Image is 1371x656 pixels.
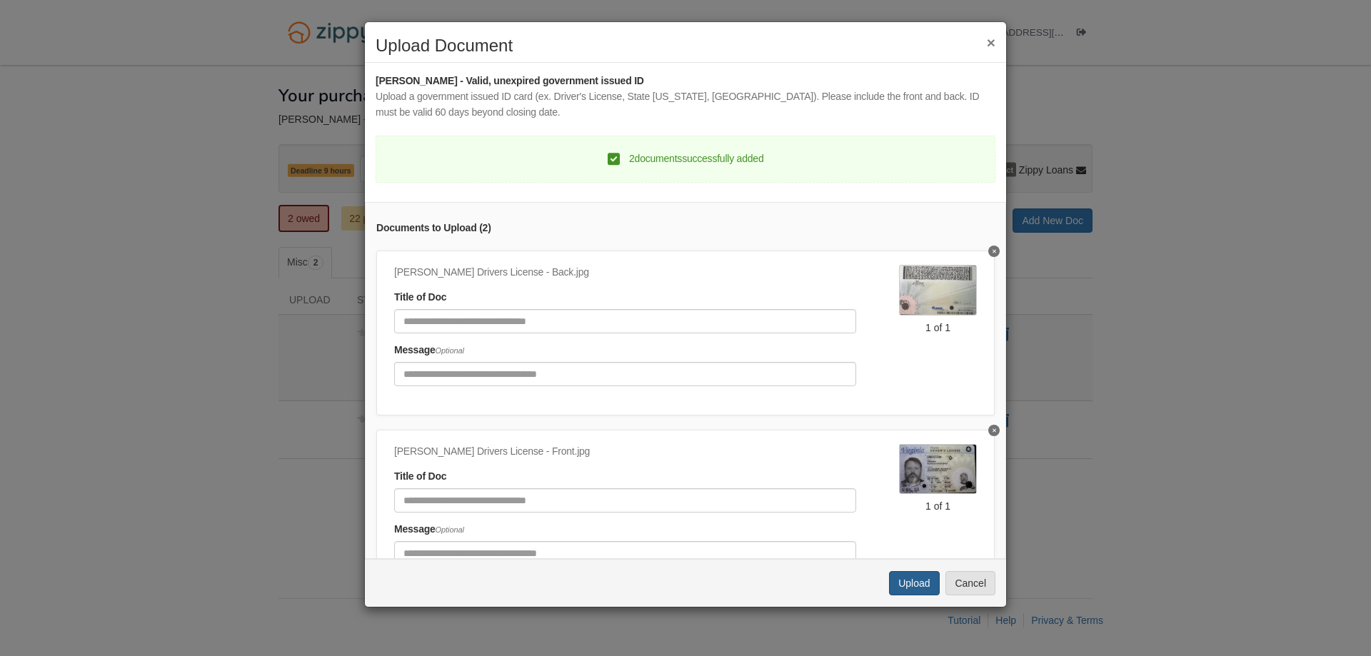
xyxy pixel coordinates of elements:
[376,74,995,89] div: [PERSON_NAME] - Valid, unexpired government issued ID
[889,571,939,595] button: Upload
[436,346,464,355] span: Optional
[394,343,464,358] label: Message
[988,425,1000,436] button: Delete undefined
[899,444,977,494] img: Nicholas Kreiner Drivers License - Front.jpg
[988,246,1000,257] button: Delete undefined
[394,309,856,333] input: Document Title
[899,499,977,513] div: 1 of 1
[394,265,856,281] div: [PERSON_NAME] Drivers License - Back.jpg
[394,522,464,538] label: Message
[899,321,977,335] div: 1 of 1
[376,89,995,121] div: Upload a government issued ID card (ex. Driver's License, State [US_STATE], [GEOGRAPHIC_DATA]). P...
[376,221,995,236] div: Documents to Upload ( 2 )
[376,36,995,55] h2: Upload Document
[436,525,464,534] span: Optional
[945,571,995,595] button: Cancel
[394,488,856,513] input: Document Title
[987,35,995,50] button: ×
[394,362,856,386] input: Include any comments on this document
[394,290,446,306] label: Title of Doc
[394,541,856,565] input: Include any comments on this document
[394,444,856,460] div: [PERSON_NAME] Drivers License - Front.jpg
[899,265,977,315] img: Nicholas Kreiner Drivers License - Back.jpg
[608,151,764,167] div: 2 document s successfully added
[394,469,446,485] label: Title of Doc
